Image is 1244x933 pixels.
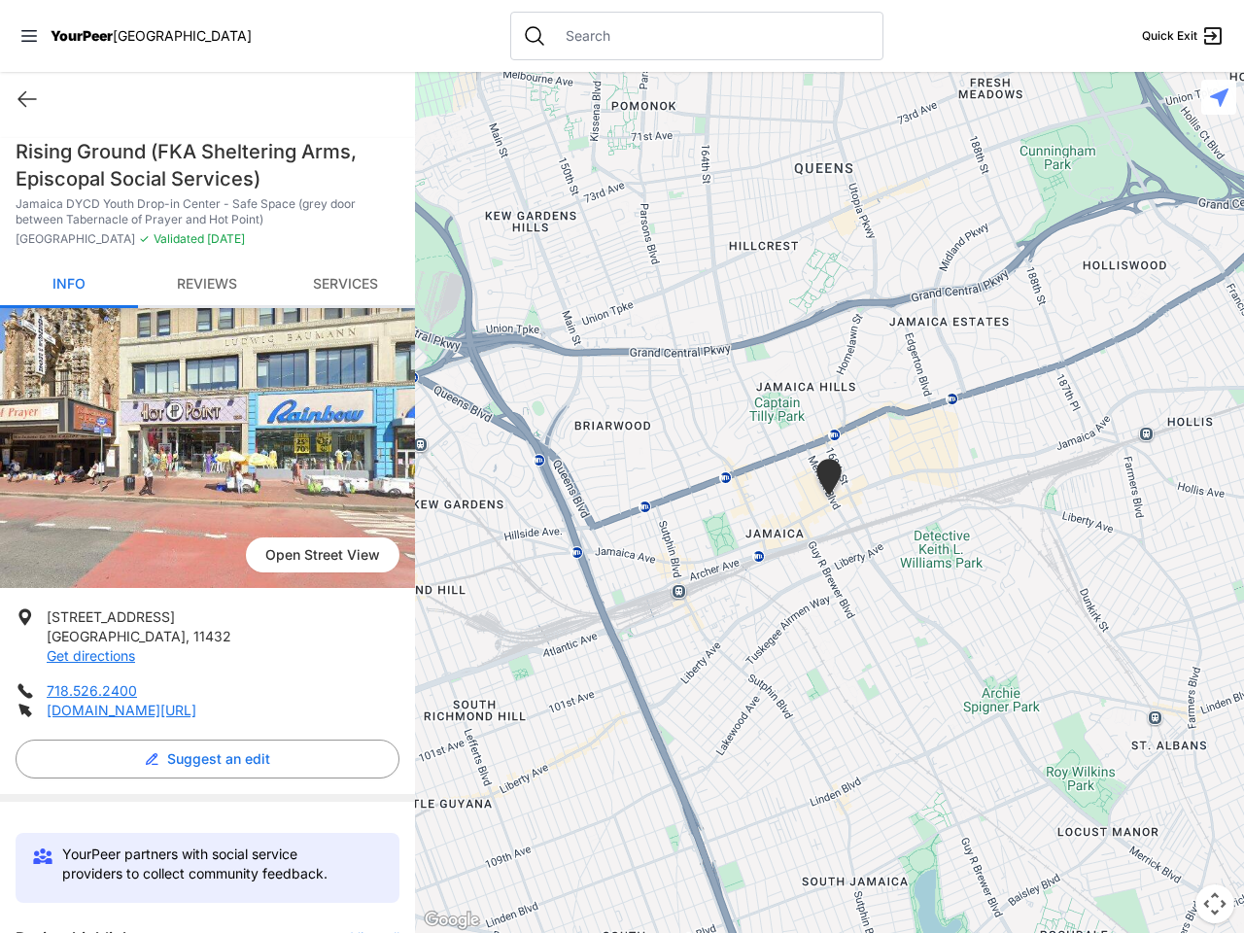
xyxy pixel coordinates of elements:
[16,138,399,192] h1: Rising Ground (FKA Sheltering Arms, Episcopal Social Services)
[276,262,414,308] a: Services
[167,749,270,769] span: Suggest an edit
[51,30,252,42] a: YourPeer[GEOGRAPHIC_DATA]
[16,196,399,227] p: Jamaica DYCD Youth Drop-in Center - Safe Space (grey door between Tabernacle of Prayer and Hot Po...
[1195,884,1234,923] button: Map camera controls
[62,845,361,883] p: YourPeer partners with social service providers to collect community feedback.
[16,740,399,778] button: Suggest an edit
[154,231,204,246] span: Validated
[1142,28,1197,44] span: Quick Exit
[47,702,196,718] a: [DOMAIN_NAME][URL]
[113,27,252,44] span: [GEOGRAPHIC_DATA]
[47,647,135,664] a: Get directions
[16,231,135,247] span: [GEOGRAPHIC_DATA]
[51,27,113,44] span: YourPeer
[193,628,231,644] span: 11432
[812,459,846,502] div: Jamaica DYCD Youth Drop-in Center - Safe Space (grey door between Tabernacle of Prayer and Hot Po...
[47,628,186,644] span: [GEOGRAPHIC_DATA]
[554,26,871,46] input: Search
[420,908,484,933] a: Open this area in Google Maps (opens a new window)
[139,231,150,247] span: ✓
[186,628,190,644] span: ,
[47,608,175,625] span: [STREET_ADDRESS]
[1142,24,1225,48] a: Quick Exit
[420,908,484,933] img: Google
[138,262,276,308] a: Reviews
[204,231,245,246] span: [DATE]
[246,537,399,572] span: Open Street View
[47,682,137,699] a: 718.526.2400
